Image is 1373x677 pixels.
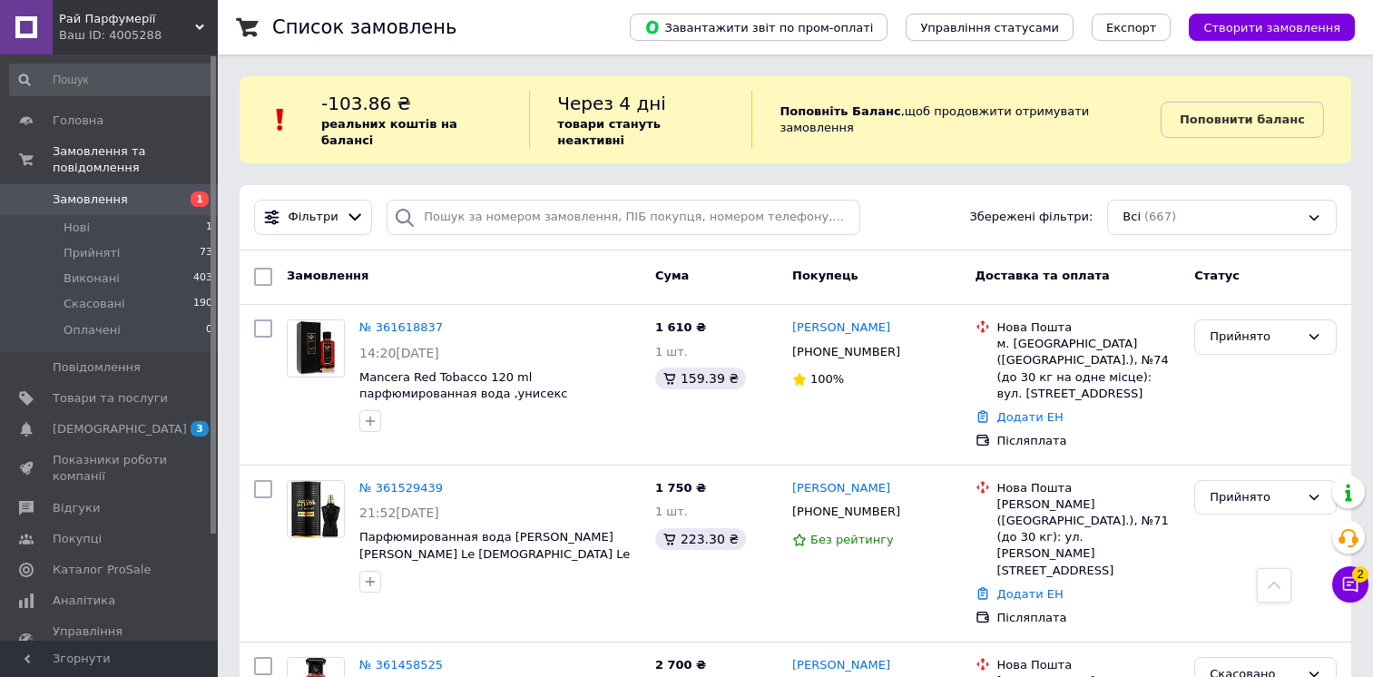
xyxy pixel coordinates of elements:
[200,245,212,261] span: 73
[206,322,212,338] span: 0
[64,245,120,261] span: Прийняті
[976,269,1110,282] span: Доставка та оплата
[557,117,661,147] b: товари стануть неактивні
[906,14,1074,41] button: Управління статусами
[64,220,90,236] span: Нові
[997,336,1181,402] div: м. [GEOGRAPHIC_DATA] ([GEOGRAPHIC_DATA].), №74 (до 30 кг на одне місце): вул. [STREET_ADDRESS]
[321,93,411,114] span: -103.86 ₴
[53,593,115,609] span: Аналітика
[655,269,689,282] span: Cума
[655,368,746,389] div: 159.39 ₴
[291,481,339,537] img: Фото товару
[53,531,102,547] span: Покупці
[359,370,567,401] a: Mancera Red Tobacco 120 ml парфюмированная вода ,унисекс
[997,319,1181,336] div: Нова Пошта
[920,21,1059,34] span: Управління статусами
[359,658,443,672] a: № 361458525
[997,496,1181,579] div: [PERSON_NAME] ([GEOGRAPHIC_DATA].), №71 (до 30 кг): ул. [PERSON_NAME][STREET_ADDRESS]
[287,480,345,538] a: Фото товару
[1092,14,1172,41] button: Експорт
[289,209,338,226] span: Фільтри
[997,657,1181,673] div: Нова Пошта
[997,610,1181,626] div: Післяплата
[792,269,858,282] span: Покупець
[53,500,100,516] span: Відгуки
[53,191,128,208] span: Замовлення
[287,319,345,378] a: Фото товару
[1144,210,1176,223] span: (667)
[557,93,666,114] span: Через 4 дні
[655,345,688,358] span: 1 шт.
[810,533,894,546] span: Без рейтингу
[53,359,141,376] span: Повідомлення
[997,587,1064,601] a: Додати ЕН
[792,480,890,497] a: [PERSON_NAME]
[792,657,890,674] a: [PERSON_NAME]
[997,410,1064,424] a: Додати ЕН
[630,14,888,41] button: Завантажити звіт по пром-оплаті
[655,320,706,334] span: 1 610 ₴
[1352,566,1368,583] span: 2
[792,319,890,337] a: [PERSON_NAME]
[288,320,344,377] img: Фото товару
[359,346,439,360] span: 14:20[DATE]
[53,113,103,129] span: Головна
[359,481,443,495] a: № 361529439
[655,528,746,550] div: 223.30 ₴
[655,658,706,672] span: 2 700 ₴
[789,500,904,524] div: [PHONE_NUMBER]
[53,390,168,407] span: Товари та послуги
[267,106,294,133] img: :exclamation:
[53,623,168,656] span: Управління сайтом
[272,16,456,38] h1: Список замовлень
[53,421,187,437] span: [DEMOGRAPHIC_DATA]
[359,320,443,334] a: № 361618837
[789,340,904,364] div: [PHONE_NUMBER]
[655,505,688,518] span: 1 шт.
[1194,269,1240,282] span: Статус
[53,562,151,578] span: Каталог ProSale
[644,19,873,35] span: Завантажити звіт по пром-оплаті
[193,270,212,287] span: 403
[1161,102,1324,138] a: Поповнити баланс
[1171,20,1355,34] a: Створити замовлення
[1332,566,1368,603] button: Чат з покупцем2
[655,481,706,495] span: 1 750 ₴
[1189,14,1355,41] button: Створити замовлення
[64,322,121,338] span: Оплачені
[206,220,212,236] span: 1
[359,505,439,520] span: 21:52[DATE]
[53,452,168,485] span: Показники роботи компанії
[969,209,1093,226] span: Збережені фільтри:
[191,421,209,437] span: 3
[997,433,1181,449] div: Післяплата
[59,11,195,27] span: Рай Парфумерії
[64,296,125,312] span: Скасовані
[287,269,368,282] span: Замовлення
[1123,209,1141,226] span: Всі
[1210,488,1299,507] div: Прийнято
[64,270,120,287] span: Виконані
[751,91,1161,149] div: , щоб продовжити отримувати замовлення
[1210,328,1299,347] div: Прийнято
[9,64,214,96] input: Пошук
[321,117,457,147] b: реальних коштів на балансі
[387,200,859,235] input: Пошук за номером замовлення, ПІБ покупця, номером телефону, Email, номером накладної
[810,372,844,386] span: 100%
[193,296,212,312] span: 190
[1180,113,1305,126] b: Поповнити баланс
[997,480,1181,496] div: Нова Пошта
[1203,21,1340,34] span: Створити замовлення
[359,530,630,577] a: Парфюмированная вода [PERSON_NAME] [PERSON_NAME] Le [DEMOGRAPHIC_DATA] Le Parfum 125 мл
[53,143,218,176] span: Замовлення та повідомлення
[191,191,209,207] span: 1
[780,104,900,118] b: Поповніть Баланс
[59,27,218,44] div: Ваш ID: 4005288
[1106,21,1157,34] span: Експорт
